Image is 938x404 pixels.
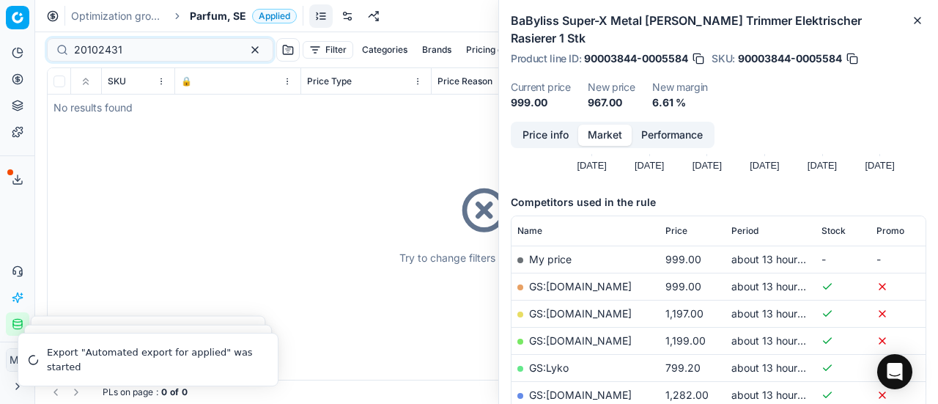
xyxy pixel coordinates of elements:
a: GS:Lyko [529,361,569,374]
a: GS:[DOMAIN_NAME] [529,334,632,347]
span: 🔒 [181,76,192,87]
td: - [871,246,926,273]
dt: New margin [652,82,708,92]
button: Categories [356,41,413,59]
span: about 13 hours ago [731,334,824,347]
div: : [103,386,188,398]
dt: Current price [511,82,570,92]
input: Search by SKU or title [74,43,234,57]
span: Period [731,225,758,237]
span: 1,199.00 [665,334,706,347]
button: Pricing campaign [460,41,544,59]
h2: BaByliss Super-X Metal [PERSON_NAME] Trimmer Elektrischer Rasierer 1 Stk [511,12,926,47]
span: My price [529,253,572,265]
nav: pagination [47,383,85,401]
strong: 0 [182,386,188,398]
span: Stock [821,225,846,237]
dd: 967.00 [588,95,635,110]
button: Market [578,125,632,146]
span: about 13 hours ago [731,361,824,374]
span: 1,197.00 [665,307,703,320]
span: about 13 hours ago [731,389,824,401]
span: 999.00 [665,253,701,265]
span: PLs on page [103,386,153,398]
span: Price Type [307,76,352,87]
button: Go to next page [67,383,85,401]
span: Name [517,225,542,237]
a: GS:[DOMAIN_NAME] [529,389,632,401]
h5: Competitors used in the rule [511,195,926,210]
div: Open Intercom Messenger [877,354,912,389]
span: about 13 hours ago [731,307,824,320]
span: 90003844-0005584 [584,51,688,66]
a: Optimization groups [71,9,165,23]
button: MC [6,348,29,372]
div: Export "Automated export for applied" was started [47,345,260,374]
text: [DATE] [865,160,894,171]
dd: 999.00 [511,95,570,110]
button: Performance [632,125,712,146]
span: SKU : [712,54,735,64]
td: - [816,246,871,273]
span: Product line ID : [511,54,581,64]
span: 799.20 [665,361,701,374]
a: GS:[DOMAIN_NAME] [529,280,632,293]
span: about 13 hours ago [731,280,824,293]
text: [DATE] [693,160,722,171]
div: Try to change filters or search query [399,251,574,265]
text: [DATE] [635,160,664,171]
span: Price Reason [437,76,492,87]
span: 999.00 [665,280,701,293]
button: Price info [513,125,578,146]
dt: New price [588,82,635,92]
button: Filter [303,41,353,59]
span: SKU [108,76,126,87]
a: GS:[DOMAIN_NAME] [529,307,632,320]
button: Expand all [77,73,95,90]
strong: 0 [161,386,167,398]
button: Go to previous page [47,383,64,401]
text: [DATE] [808,160,837,171]
span: about 13 hours ago [731,253,824,265]
strong: of [170,386,179,398]
span: Price [665,225,687,237]
span: 90003844-0005584 [738,51,842,66]
button: Brands [416,41,457,59]
span: Promo [876,225,904,237]
span: MC [7,349,29,371]
span: Parfum, SE [190,9,246,23]
dd: 6.61 % [652,95,708,110]
text: [DATE] [577,160,606,171]
nav: breadcrumb [71,9,297,23]
span: Parfum, SEApplied [190,9,297,23]
span: Applied [252,9,297,23]
span: 1,282.00 [665,389,709,401]
text: [DATE] [750,160,779,171]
